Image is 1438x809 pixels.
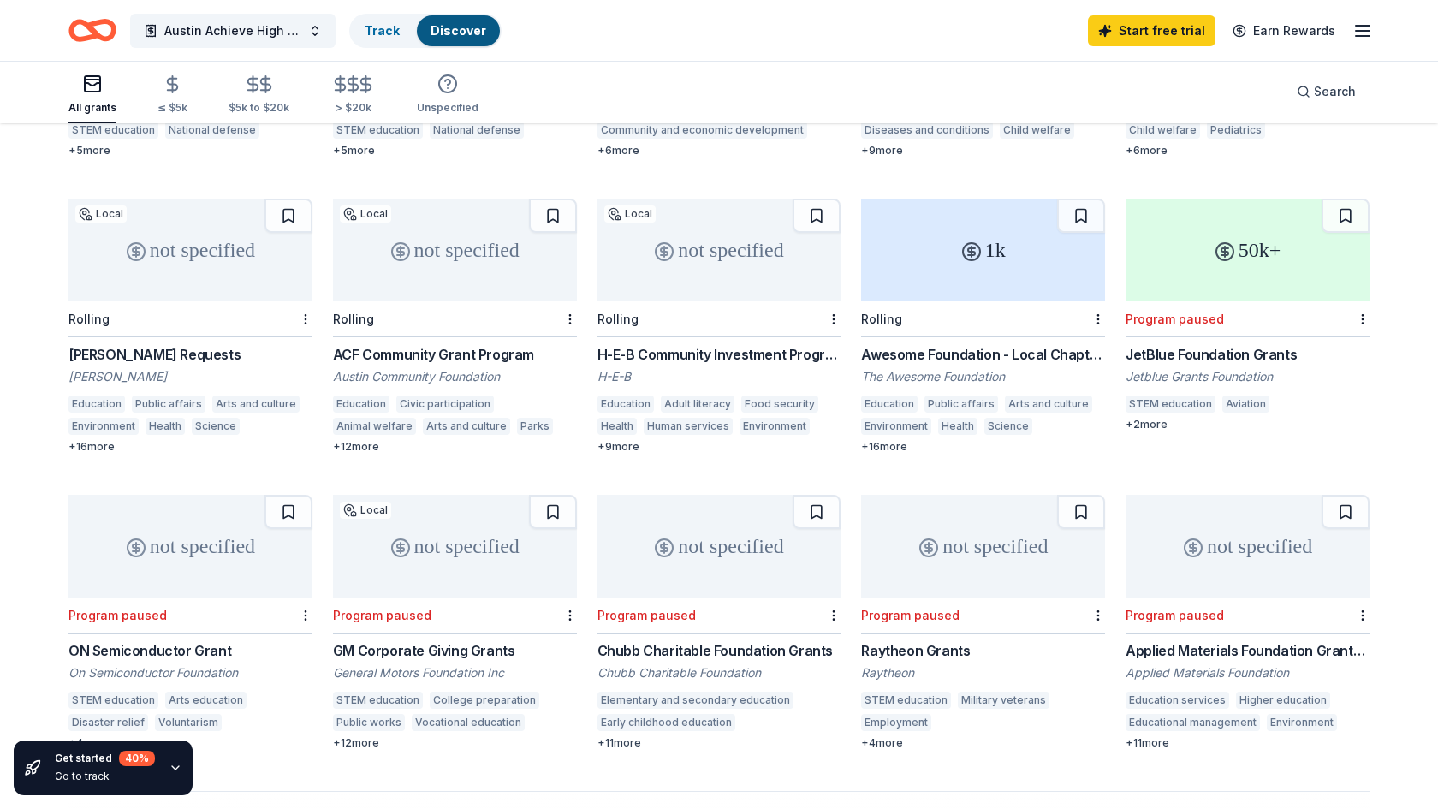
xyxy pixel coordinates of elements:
div: Program paused [597,608,696,622]
div: + 9 more [597,440,841,454]
div: Pediatrics [1207,122,1265,139]
div: not specified [861,495,1105,598]
div: not specified [68,495,312,598]
div: Environment [68,418,139,435]
a: not specifiedLocalRollingH-E-B Community Investment ProgramH-E-BEducationAdult literacyFood secur... [597,199,841,454]
div: H-E-B [597,368,841,385]
div: JetBlue Foundation Grants [1126,344,1370,365]
div: Education [68,396,125,413]
div: Animal welfare [333,418,416,435]
div: ON Semiconductor Grant [68,640,312,661]
div: Community and economic development [597,122,807,139]
a: Track [365,23,400,38]
div: $5k to $20k [229,101,289,115]
a: not specifiedProgram pausedApplied Materials Foundation Grants: Education, Arts & Culture, Civic ... [1126,495,1370,750]
div: + 5 more [68,144,312,158]
div: ≤ $5k [157,101,187,115]
div: Public affairs [132,396,205,413]
a: not specifiedProgram pausedON Semiconductor GrantOn Semiconductor FoundationSTEM educationArts ed... [68,495,312,750]
button: Search [1283,74,1370,109]
div: GM Corporate Giving Grants [333,640,577,661]
a: Home [68,10,116,51]
div: Employment [861,714,931,731]
div: Environment [1267,714,1337,731]
div: H-E-B Community Investment Program [597,344,841,365]
div: Rolling [68,312,110,326]
div: STEM education [68,692,158,709]
div: Education services [1126,692,1229,709]
div: + 12 more [333,440,577,454]
div: Rolling [597,312,639,326]
div: Program paused [1126,608,1224,622]
div: Get started [55,751,155,766]
div: Program paused [1126,312,1224,326]
div: not specified [597,495,841,598]
button: Austin Achieve High School Student Council [130,14,336,48]
button: TrackDiscover [349,14,502,48]
div: Civic participation [396,396,494,413]
div: Senior services [1272,122,1359,139]
a: not specifiedLocalRollingACF Community Grant ProgramAustin Community FoundationEducationCivic par... [333,199,577,454]
div: 40 % [119,751,155,766]
a: 1kRollingAwesome Foundation - Local Chapter GrantsThe Awesome FoundationEducationPublic affairsAr... [861,199,1105,454]
div: Parks [517,418,553,435]
div: Education [597,396,654,413]
div: Public works [333,714,405,731]
div: STEM education [68,122,158,139]
div: Health [938,418,977,435]
button: ≤ $5k [157,68,187,123]
div: Raytheon [861,664,1105,681]
div: Applied Materials Foundation [1126,664,1370,681]
div: + 6 more [1126,144,1370,158]
div: STEM education [333,692,423,709]
div: The Awesome Foundation [861,368,1105,385]
div: Aviation [1222,396,1269,413]
div: STEM education [1126,396,1215,413]
div: not specified [333,199,577,301]
div: Elementary and secondary education [597,692,793,709]
div: Arts and culture [212,396,300,413]
div: Rolling [333,312,374,326]
div: Arts and culture [1005,396,1092,413]
div: Environment [861,418,931,435]
div: Higher education [1236,692,1330,709]
div: not specified [333,495,577,598]
div: Human services [644,418,733,435]
a: not specifiedLocalProgram pausedGM Corporate Giving GrantsGeneral Motors Foundation IncSTEM educa... [333,495,577,750]
a: 50k+Program pausedJetBlue Foundation GrantsJetblue Grants FoundationSTEM educationAviation+2more [1126,199,1370,431]
div: Child welfare [1126,122,1200,139]
div: Science [192,418,240,435]
div: Public affairs [924,396,998,413]
div: ACF Community Grant Program [333,344,577,365]
div: Local [604,205,656,223]
a: not specifiedLocalRolling[PERSON_NAME] Requests[PERSON_NAME]EducationPublic affairsArts and cultu... [68,199,312,454]
div: 1k [861,199,1105,301]
a: Earn Rewards [1222,15,1346,46]
div: Environment [740,418,810,435]
button: > $20k [330,68,376,123]
div: General Motors Foundation Inc [333,664,577,681]
div: not specified [68,199,312,301]
div: Arts and culture [423,418,510,435]
div: + 11 more [597,736,841,750]
div: Diseases and conditions [861,122,993,139]
div: Applied Materials Foundation Grants: Education, Arts & Culture, Civic Engagement, Environment Foc... [1126,640,1370,661]
div: + 4 more [861,736,1105,750]
div: On Semiconductor Foundation [68,664,312,681]
div: + 16 more [861,440,1105,454]
div: Food security [741,396,818,413]
div: National defense [165,122,259,139]
span: Search [1314,81,1356,102]
div: Program paused [861,608,960,622]
div: not specified [597,199,841,301]
div: Jetblue Grants Foundation [1126,368,1370,385]
div: Voluntarism [155,714,222,731]
a: Start free trial [1088,15,1215,46]
div: not specified [1126,495,1370,598]
div: Awesome Foundation - Local Chapter Grants [861,344,1105,365]
div: Early childhood education [597,714,735,731]
div: Local [340,502,391,519]
div: Local [75,205,127,223]
div: All grants [68,101,116,115]
div: [PERSON_NAME] [68,368,312,385]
